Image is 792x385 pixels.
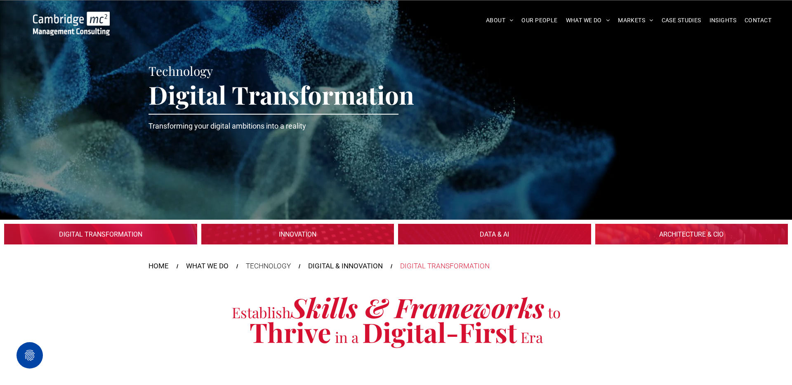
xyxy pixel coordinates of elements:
[335,327,358,347] span: in a
[33,13,110,21] a: Your Business Transformed | Cambridge Management Consulting
[148,122,306,130] span: Transforming your digital ambitions into a reality
[482,14,518,27] a: ABOUT
[517,14,561,27] a: OUR PEOPLE
[614,14,657,27] a: MARKETS
[246,261,291,272] div: TECHNOLOGY
[250,314,331,350] strong: Thrive
[595,224,788,244] a: DIGITAL & INNOVATION > ARCHITECTURE & CIO | Build and Optimise a Future-Ready Digital Architecture
[562,14,614,27] a: WHAT WE DO
[705,14,740,27] a: INSIGHTS
[4,224,197,244] a: Digital Transformation | Innovation | Cambridge Management Consulting
[148,78,414,111] span: Digital Transformation
[362,314,517,350] strong: Digital-First
[186,261,229,272] a: WHAT WE DO
[201,224,394,244] a: Innovation | Consulting services to unlock your innovation pipeline | Cambridge Management Consul...
[308,261,383,272] a: DIGITAL & INNOVATION
[740,14,775,27] a: CONTACT
[658,14,705,27] a: CASE STUDIES
[33,12,110,35] img: Go to Homepage
[521,327,543,347] span: Era
[148,261,169,272] a: HOME
[148,63,213,79] span: Technology
[291,289,544,325] span: Skills & Frameworks
[400,261,490,272] div: DIGITAL TRANSFORMATION
[148,261,643,272] nav: Breadcrumbs
[232,303,291,322] span: Establish
[548,303,561,322] span: to
[398,224,591,244] a: DIGITAL & INNOVATION > DATA & AI | Experts at Using Data to Unlock Value for Your Business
